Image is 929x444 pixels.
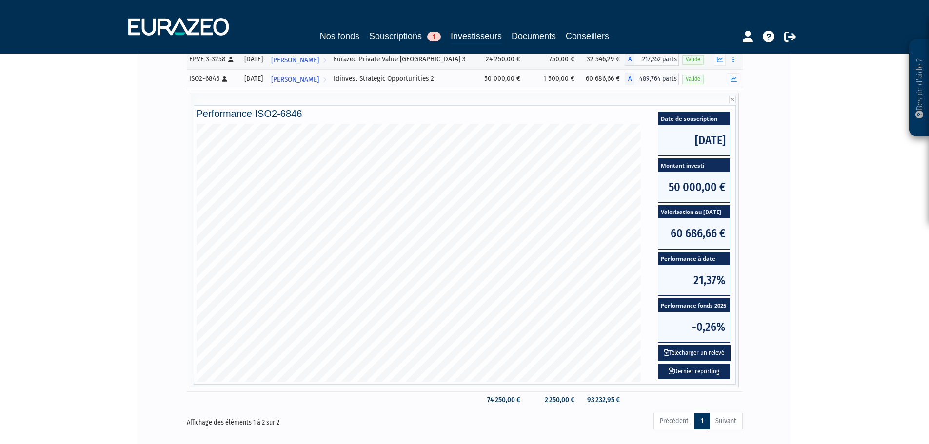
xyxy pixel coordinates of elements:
span: 21,37% [658,265,730,295]
div: Affichage des éléments 1 à 2 sur 2 [187,412,410,427]
div: [DATE] [243,54,263,64]
span: Montant investi [658,159,730,172]
div: Eurazeo Private Value [GEOGRAPHIC_DATA] 3 [334,54,475,64]
a: Investisseurs [451,29,502,44]
h4: Performance ISO2-6846 [197,108,733,119]
span: 1 [427,32,441,41]
div: A - Idinvest Strategic Opportunities 2 [625,73,679,85]
td: 2 250,00 € [525,391,579,408]
td: 74 250,00 € [478,391,525,408]
td: 24 250,00 € [478,50,525,69]
p: Besoin d'aide ? [914,44,925,132]
span: [PERSON_NAME] [271,51,319,69]
td: 50 000,00 € [478,69,525,89]
img: 1732889491-logotype_eurazeo_blanc_rvb.png [128,18,229,36]
span: A [625,73,634,85]
span: [PERSON_NAME] [271,71,319,89]
i: Voir l'investisseur [323,51,326,69]
span: Valide [682,55,704,64]
i: [Français] Personne physique [222,76,227,82]
div: ISO2-6846 [189,74,237,84]
a: Nos fonds [320,29,359,43]
div: Idinvest Strategic Opportunities 2 [334,74,475,84]
a: Dernier reporting [658,364,730,380]
span: 60 686,66 € [658,218,730,249]
div: EPVE 3-3258 [189,54,237,64]
span: Valide [682,75,704,84]
span: -0,26% [658,312,730,342]
button: Télécharger un relevé [658,345,731,361]
span: 489,764 parts [634,73,679,85]
span: [DATE] [658,125,730,155]
span: 50 000,00 € [658,172,730,202]
div: [DATE] [243,74,263,84]
span: A [625,53,634,66]
a: Souscriptions1 [369,29,441,43]
td: 60 686,66 € [579,69,625,89]
a: Conseillers [566,29,609,43]
td: 32 546,29 € [579,50,625,69]
a: [PERSON_NAME] [267,50,330,69]
span: Valorisation au [DATE] [658,206,730,219]
div: A - Eurazeo Private Value Europe 3 [625,53,679,66]
i: Voir l'investisseur [323,71,326,89]
a: 1 [694,413,710,429]
span: Performance à date [658,252,730,266]
span: 217,352 parts [634,53,679,66]
span: Date de souscription [658,112,730,125]
i: [Français] Personne physique [228,57,234,62]
td: 93 232,95 € [579,391,625,408]
a: Documents [512,29,556,43]
td: 750,00 € [525,50,579,69]
td: 1 500,00 € [525,69,579,89]
span: Performance fonds 2025 [658,299,730,312]
a: [PERSON_NAME] [267,69,330,89]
